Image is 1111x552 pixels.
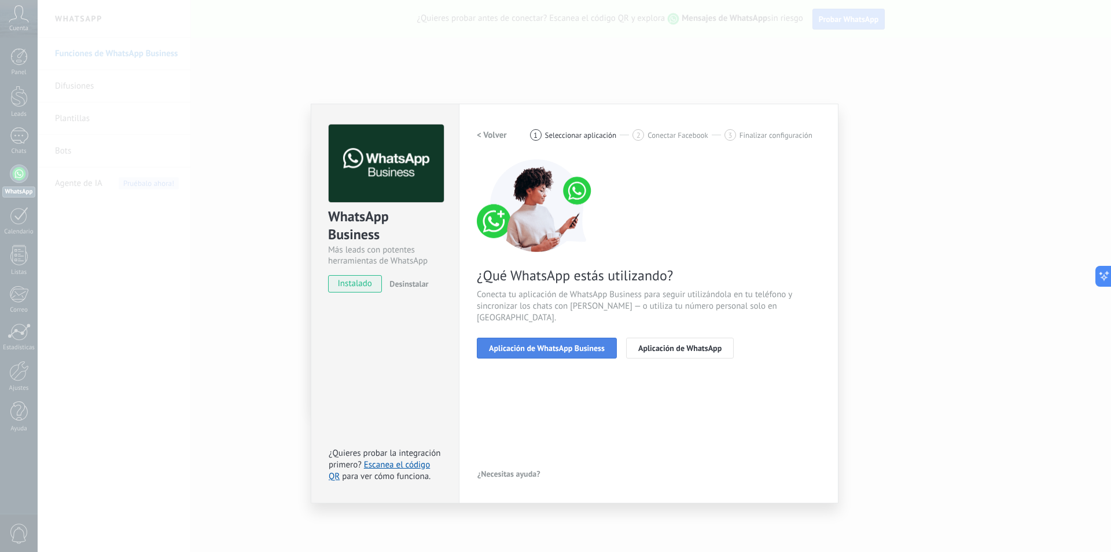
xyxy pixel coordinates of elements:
span: 3 [728,130,732,140]
span: ¿Necesitas ayuda? [477,470,540,478]
span: para ver cómo funciona. [342,471,431,482]
button: Desinstalar [385,275,428,293]
div: WhatsApp Business [328,207,442,244]
span: Aplicación de WhatsApp [638,344,722,352]
a: Escanea el código QR [329,459,430,482]
button: Aplicación de WhatsApp [626,338,734,359]
span: Desinstalar [389,279,428,289]
div: Más leads con potentes herramientas de WhatsApp [328,244,442,266]
span: ¿Quieres probar la integración primero? [329,448,441,470]
h2: < Volver [477,130,507,141]
span: Aplicación de WhatsApp Business [489,344,605,352]
button: < Volver [477,125,507,145]
span: Conecta tu aplicación de WhatsApp Business para seguir utilizándola en tu teléfono y sincronizar ... [477,289,821,324]
span: instalado [329,275,381,293]
span: Finalizar configuración [740,131,812,140]
span: Seleccionar aplicación [545,131,617,140]
button: Aplicación de WhatsApp Business [477,338,617,359]
button: ¿Necesitas ayuda? [477,465,541,482]
span: 1 [534,130,538,140]
img: connect number [477,159,598,252]
span: Conectar Facebook [648,131,708,140]
span: 2 [637,130,641,140]
img: logo_main.png [329,125,444,203]
span: ¿Qué WhatsApp estás utilizando? [477,266,821,284]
